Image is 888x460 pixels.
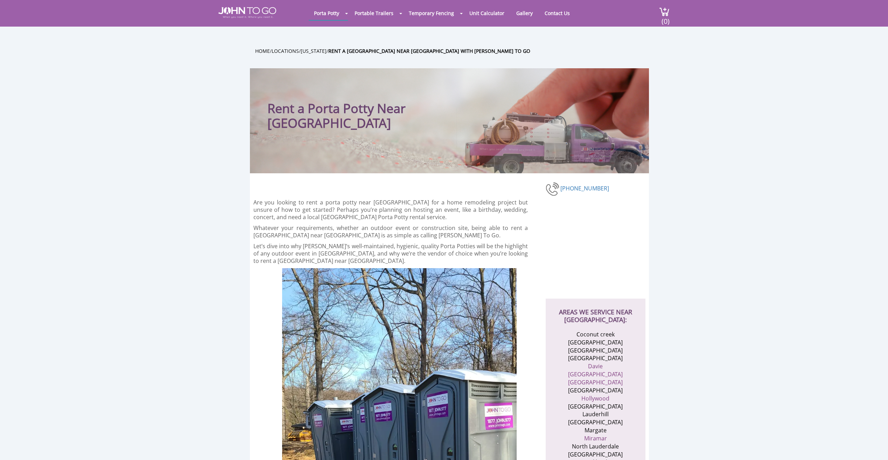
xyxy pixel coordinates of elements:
a: Contact Us [539,6,575,20]
p: Whatever your requirements, whether an outdoor event or construction site, being able to rent a [... [253,224,528,239]
img: JOHN to go [218,7,276,18]
h2: AREAS WE SERVICE NEAR [GEOGRAPHIC_DATA]: [553,299,638,323]
img: Truck [456,108,645,173]
a: Rent a [GEOGRAPHIC_DATA] near [GEOGRAPHIC_DATA] with [PERSON_NAME] To Go [328,48,530,54]
a: Portable Trailers [349,6,399,20]
ul: / / / [255,47,654,55]
a: [US_STATE] [301,48,327,54]
a: [GEOGRAPHIC_DATA] [568,378,623,386]
li: [GEOGRAPHIC_DATA] [561,386,630,395]
a: [PHONE_NUMBER] [560,184,609,192]
img: phone-number [546,181,560,197]
li: [GEOGRAPHIC_DATA] [561,403,630,411]
li: [GEOGRAPHIC_DATA] [561,451,630,459]
li: [GEOGRAPHIC_DATA] [561,347,630,355]
a: Gallery [511,6,538,20]
a: [GEOGRAPHIC_DATA] [568,370,623,378]
li: North Lauderdale [561,442,630,451]
a: Porta Potty [309,6,344,20]
a: Temporary Fencing [404,6,459,20]
h1: Rent a Porta Potty Near [GEOGRAPHIC_DATA] [267,82,493,131]
li: [GEOGRAPHIC_DATA] [561,339,630,347]
li: [GEOGRAPHIC_DATA] [561,354,630,362]
span: (0) [661,11,670,26]
a: Davie [588,362,603,370]
li: Margate [561,426,630,434]
li: Lauderhill [561,410,630,418]
img: cart a [659,7,670,16]
p: Let’s dive into why [PERSON_NAME]’s well-maintained, hygienic, quality Porta Potties will be the ... [253,243,528,265]
li: Coconut creek [561,330,630,339]
p: Are you looking to rent a porta potty near [GEOGRAPHIC_DATA] for a home remodeling project but un... [253,199,528,221]
a: Unit Calculator [464,6,510,20]
a: Hollywood [581,395,609,402]
a: Home [255,48,270,54]
li: [GEOGRAPHIC_DATA] [561,418,630,426]
a: Locations [272,48,299,54]
a: Miramar [584,434,607,442]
